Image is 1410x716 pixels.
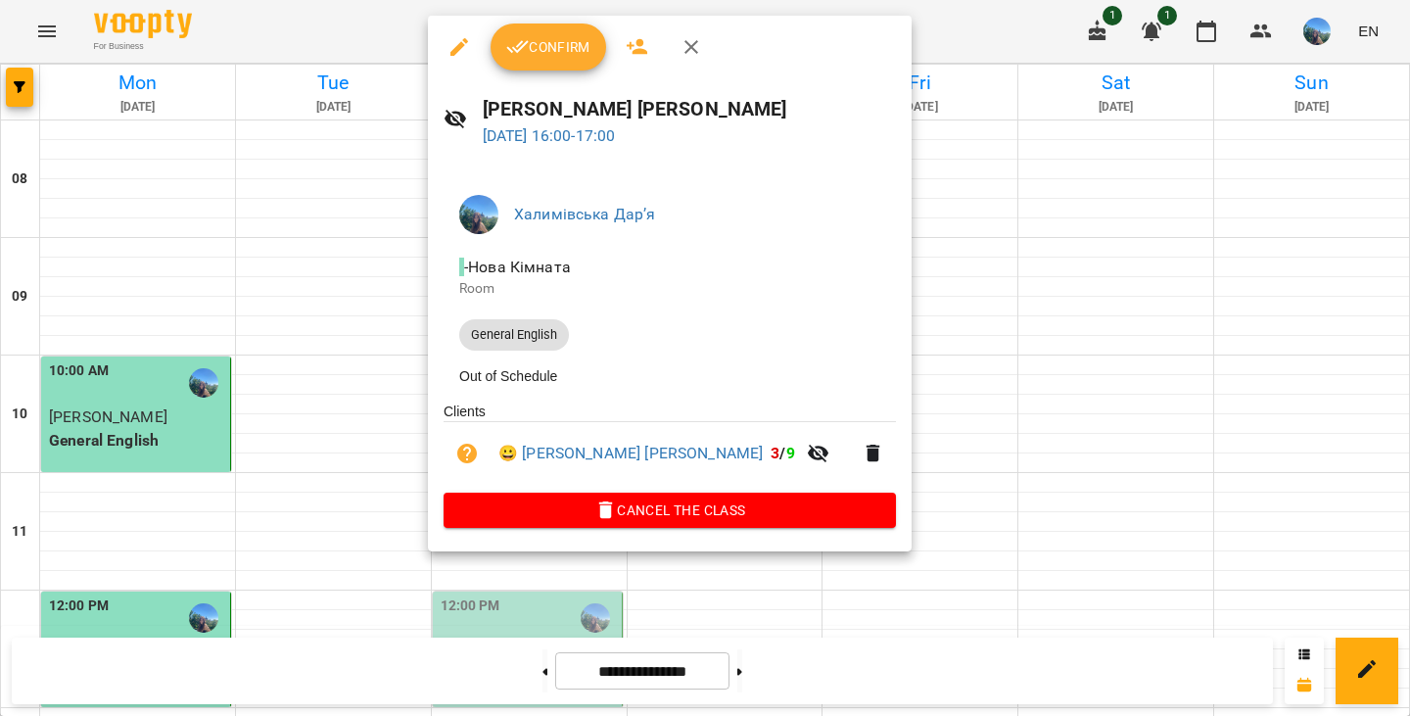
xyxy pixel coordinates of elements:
[459,279,880,299] p: Room
[771,444,779,462] span: 3
[444,358,896,394] li: Out of Schedule
[459,499,880,522] span: Cancel the class
[459,258,575,276] span: - Нова Кімната
[444,402,896,493] ul: Clients
[444,493,896,528] button: Cancel the class
[506,35,590,59] span: Confirm
[459,195,498,234] img: a7d4f18d439b15bc62280586adbb99de.jpg
[459,326,569,344] span: General English
[786,444,795,462] span: 9
[483,94,897,124] h6: [PERSON_NAME] [PERSON_NAME]
[514,205,656,223] a: Халимівська Дарʼя
[444,430,491,477] button: Unpaid. Bill the attendance?
[498,442,763,465] a: 😀 [PERSON_NAME] [PERSON_NAME]
[771,444,794,462] b: /
[491,24,606,71] button: Confirm
[483,126,616,145] a: [DATE] 16:00-17:00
